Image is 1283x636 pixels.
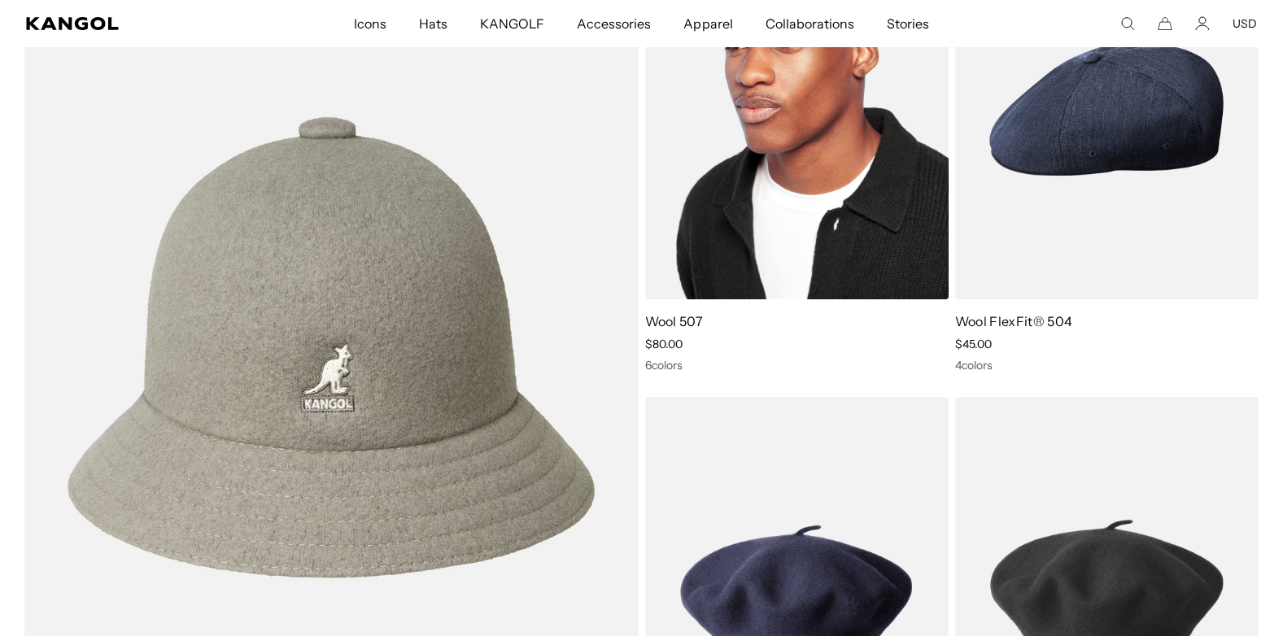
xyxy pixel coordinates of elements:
[1120,16,1135,31] summary: Search here
[1233,16,1257,31] button: USD
[26,17,233,30] a: Kangol
[1195,16,1210,31] a: Account
[955,313,1072,329] a: Wool FlexFit® 504
[1158,16,1172,31] button: Cart
[955,337,992,351] span: $45.00
[645,313,704,329] a: Wool 507
[645,337,683,351] span: $80.00
[645,358,949,372] div: 6 colors
[955,358,1259,372] div: 4 colors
